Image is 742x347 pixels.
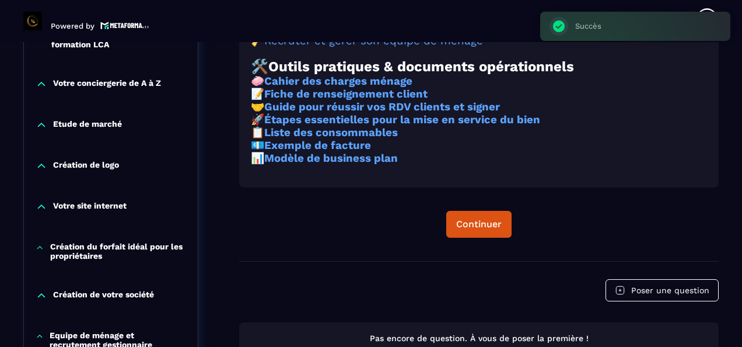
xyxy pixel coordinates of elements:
[251,152,707,165] h3: 📊
[251,139,707,152] h3: 💶
[264,126,398,139] a: Liste des consommables
[456,218,502,230] div: Continuer
[446,211,512,238] button: Continuer
[250,333,708,344] p: Pas encore de question. À vous de poser la première !
[51,22,94,30] p: Powered by
[251,100,707,113] h3: 🤝
[264,139,371,152] a: Exemple de facture
[251,113,707,126] h3: 🚀
[53,78,161,90] p: Votre conciergerie de A à Z
[264,152,398,165] a: Modèle de business plan
[50,242,186,261] p: Création du forfait idéal pour les propriétaires
[53,160,119,172] p: Création de logo
[268,58,574,75] strong: Outils pratiques & documents opérationnels
[264,75,412,88] a: Cahier des charges ménage
[53,119,122,131] p: Etude de marché
[264,113,540,126] a: Étapes essentielles pour la mise en service du bien
[264,100,500,113] a: Guide pour réussir vos RDV clients et signer
[53,201,127,213] p: Votre site internet
[251,75,707,88] h3: 🧼
[251,58,707,75] h2: 🛠️
[605,279,719,301] button: Poser une question
[23,12,42,30] img: logo-branding
[100,20,149,30] img: logo
[264,88,428,100] a: Fiche de renseignement client
[251,126,707,139] h3: 📋
[53,290,154,301] p: Création de votre société
[251,88,707,100] h3: 📝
